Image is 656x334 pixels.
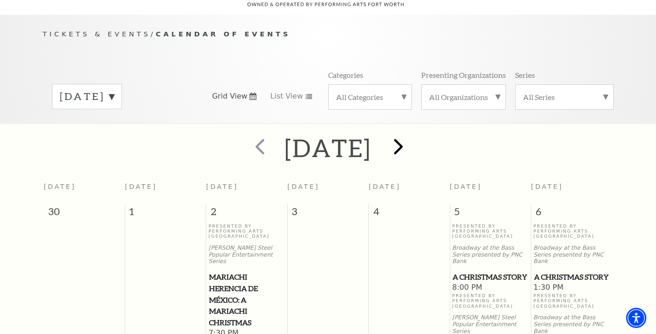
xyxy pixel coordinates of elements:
button: next [380,132,414,164]
p: Presented By Performing Arts [GEOGRAPHIC_DATA] [534,293,610,309]
span: 8:00 PM [452,283,528,293]
a: A Christmas Story [452,271,528,283]
span: [DATE] [450,183,482,190]
p: Presented By Performing Arts [GEOGRAPHIC_DATA] [534,223,610,239]
span: [DATE] [44,183,76,190]
p: Presented By Performing Arts [GEOGRAPHIC_DATA] [452,293,528,309]
span: 6 [531,205,612,223]
p: Broadway at the Bass Series presented by PNC Bank [534,245,610,265]
p: / [43,29,614,40]
label: All Categories [336,92,404,102]
p: [PERSON_NAME] Steel Popular Entertainment Series [209,245,285,265]
span: 30 [44,205,125,223]
span: 5 [450,205,531,223]
span: 4 [369,205,449,223]
span: [DATE] [531,183,563,190]
button: prev [242,132,276,164]
p: Presented By Performing Arts [GEOGRAPHIC_DATA] [209,223,285,239]
a: A Christmas Story [534,271,610,283]
span: Calendar of Events [156,30,290,38]
p: Presented By Performing Arts [GEOGRAPHIC_DATA] [452,223,528,239]
div: Accessibility Menu [626,308,646,328]
span: [DATE] [206,183,238,190]
p: Presenting Organizations [421,70,506,80]
h2: [DATE] [284,133,372,163]
p: Series [515,70,535,80]
span: 1 [125,205,206,223]
span: 2 [206,205,287,223]
p: Broadway at the Bass Series presented by PNC Bank [452,245,528,265]
span: [DATE] [125,183,157,190]
span: List View [270,91,303,101]
span: Grid View [212,91,248,101]
span: A Christmas Story [453,271,528,283]
p: Categories [328,70,363,80]
span: Tickets & Events [43,30,151,38]
label: All Series [523,92,606,102]
span: 3 [288,205,368,223]
span: 1:30 PM [534,283,610,293]
span: [DATE] [369,183,401,190]
label: [DATE] [60,89,114,104]
label: All Organizations [429,92,498,102]
a: Mariachi Herencia de México: A Mariachi Christmas [209,271,285,328]
span: [DATE] [287,183,319,190]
